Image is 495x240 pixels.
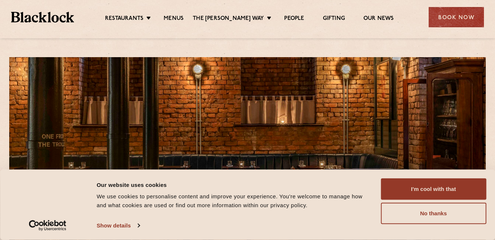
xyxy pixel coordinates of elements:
img: BL_Textured_Logo-footer-cropped.svg [11,12,74,22]
div: Book Now [429,7,484,27]
a: Usercentrics Cookiebot - opens in a new window [15,220,80,231]
a: Gifting [323,15,345,23]
button: I'm cool with that [381,178,486,200]
a: Show details [97,220,139,231]
button: No thanks [381,203,486,224]
div: Our website uses cookies [97,180,372,189]
a: Restaurants [105,15,143,23]
a: People [284,15,304,23]
a: Menus [164,15,184,23]
div: We use cookies to personalise content and improve your experience. You're welcome to manage how a... [97,192,372,210]
a: Our News [363,15,394,23]
a: The [PERSON_NAME] Way [193,15,264,23]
